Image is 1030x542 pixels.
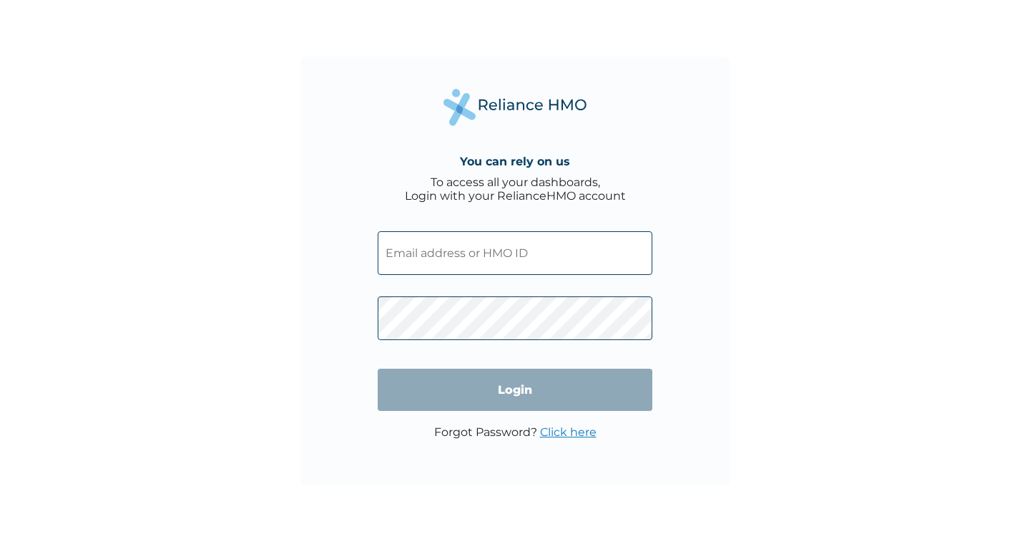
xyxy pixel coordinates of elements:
h4: You can rely on us [460,155,570,168]
input: Email address or HMO ID [378,231,652,275]
p: Forgot Password? [434,425,597,439]
input: Login [378,369,652,411]
div: To access all your dashboards, Login with your RelianceHMO account [405,175,626,203]
img: Reliance Health's Logo [443,89,587,125]
a: Click here [540,425,597,439]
